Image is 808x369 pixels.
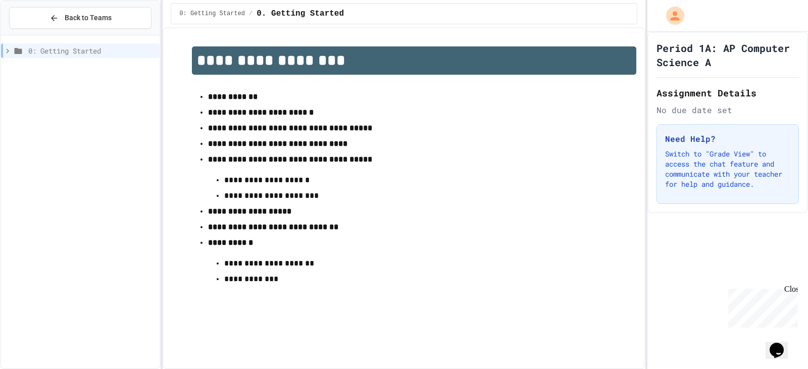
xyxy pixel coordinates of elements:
div: My Account [655,4,687,27]
span: Back to Teams [65,13,112,23]
button: Back to Teams [9,7,151,29]
div: No due date set [656,104,799,116]
iframe: chat widget [766,329,798,359]
h1: Period 1A: AP Computer Science A [656,41,799,69]
h3: Need Help? [665,133,790,145]
iframe: chat widget [724,285,798,328]
div: Chat with us now!Close [4,4,70,64]
span: / [249,10,252,18]
h2: Assignment Details [656,86,799,100]
span: 0: Getting Started [28,45,156,56]
span: 0: Getting Started [179,10,245,18]
span: 0. Getting Started [257,8,344,20]
p: Switch to "Grade View" to access the chat feature and communicate with your teacher for help and ... [665,149,790,189]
